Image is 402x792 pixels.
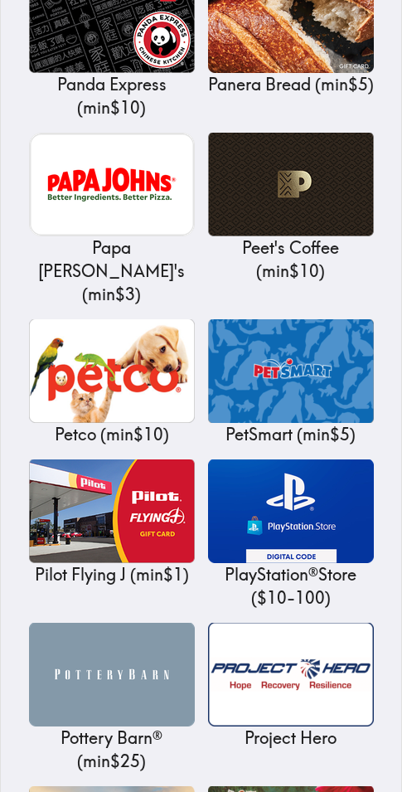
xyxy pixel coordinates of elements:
p: Papa [PERSON_NAME]'s ( min $3 ) [29,236,195,306]
img: Peet's Coffee [208,133,374,236]
a: PetSmartPetSmart (min$5) [208,319,374,446]
a: Project HeroProject Hero [208,623,374,750]
img: Pottery Barn® [29,623,195,726]
img: Project Hero [208,623,374,726]
a: PetcoPetco (min$10) [29,319,195,446]
p: PlayStation®Store ( $10 - 100 ) [208,563,374,610]
p: Panda Express ( min $10 ) [29,73,195,119]
img: Papa John's [29,133,195,236]
a: Papa John'sPapa [PERSON_NAME]'s (min$3) [29,133,195,306]
img: Pilot Flying J [29,459,195,563]
p: Peet's Coffee ( min $10 ) [208,236,374,283]
img: PlayStation®Store [208,459,374,563]
a: Pilot Flying J Pilot Flying J (min$1) [29,459,195,586]
img: PetSmart [208,319,374,423]
a: PlayStation®StorePlayStation®Store ($10-100) [208,459,374,610]
p: Petco ( min $10 ) [29,423,195,446]
a: Peet's CoffeePeet's Coffee (min$10) [208,133,374,283]
img: Petco [29,319,195,423]
p: Project Hero [208,726,374,750]
p: Panera Bread ( min $5 ) [208,73,374,96]
p: PetSmart ( min $5 ) [208,423,374,446]
p: Pottery Barn® ( min $25 ) [29,726,195,773]
p: Pilot Flying J ( min $1 ) [29,563,195,586]
a: Pottery Barn®Pottery Barn® (min$25) [29,623,195,773]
